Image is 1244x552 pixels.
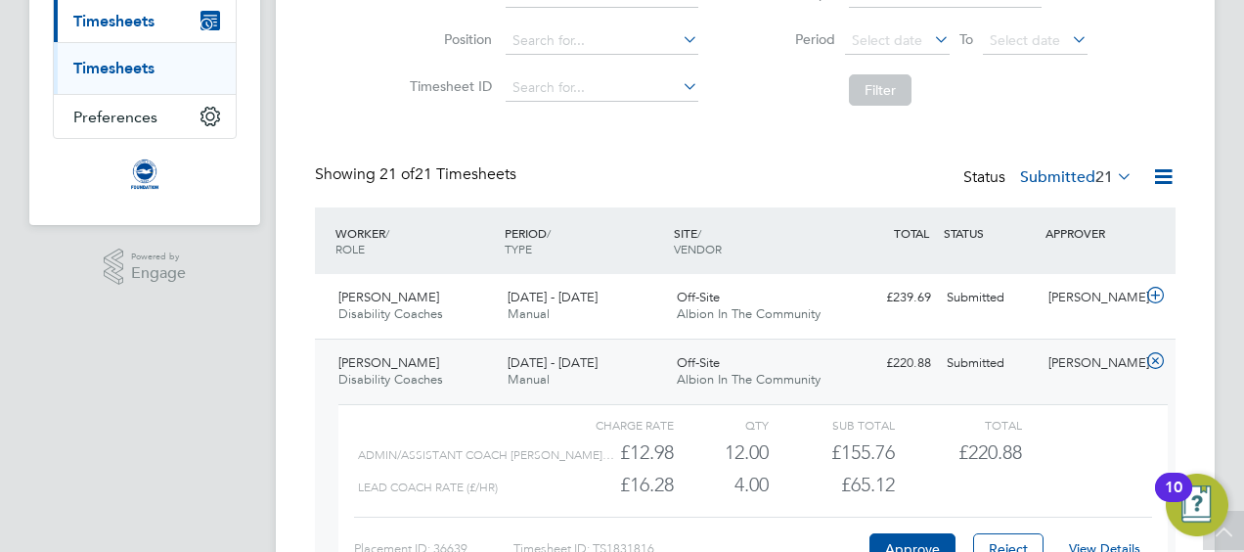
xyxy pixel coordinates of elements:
[547,225,551,241] span: /
[54,95,236,138] button: Preferences
[358,481,498,494] span: Lead Coach Rate (£/HR)
[837,347,939,380] div: £220.88
[852,31,922,49] span: Select date
[697,225,701,241] span: /
[1165,487,1182,513] div: 10
[315,164,520,185] div: Showing
[837,282,939,314] div: £239.69
[1041,215,1142,251] div: APPROVER
[674,469,769,501] div: 4.00
[677,371,821,388] span: Albion In The Community
[506,27,698,55] input: Search for...
[963,164,1136,192] div: Status
[508,354,598,371] span: [DATE] - [DATE]
[73,108,157,126] span: Preferences
[508,371,550,388] span: Manual
[677,289,720,305] span: Off-Site
[338,305,443,322] span: Disability Coaches
[331,215,500,266] div: WORKER
[939,282,1041,314] div: Submitted
[747,30,835,48] label: Period
[1166,474,1228,536] button: Open Resource Center, 10 new notifications
[954,26,979,52] span: To
[385,225,389,241] span: /
[1041,282,1142,314] div: [PERSON_NAME]
[895,413,1021,437] div: Total
[73,12,155,30] span: Timesheets
[939,215,1041,251] div: STATUS
[508,289,598,305] span: [DATE] - [DATE]
[379,164,415,184] span: 21 of
[548,437,674,469] div: £12.98
[769,413,895,437] div: Sub Total
[131,265,186,282] span: Engage
[939,347,1041,380] div: Submitted
[990,31,1060,49] span: Select date
[505,241,532,256] span: TYPE
[73,59,155,77] a: Timesheets
[338,371,443,388] span: Disability Coaches
[548,469,674,501] div: £16.28
[335,241,365,256] span: ROLE
[379,164,516,184] span: 21 Timesheets
[1041,347,1142,380] div: [PERSON_NAME]
[674,241,722,256] span: VENDOR
[674,437,769,469] div: 12.00
[338,289,439,305] span: [PERSON_NAME]
[769,437,895,469] div: £155.76
[677,354,720,371] span: Off-Site
[129,159,160,190] img: albioninthecommunity-logo-retina.png
[677,305,821,322] span: Albion In The Community
[53,159,237,190] a: Go to home page
[131,249,186,265] span: Powered by
[358,448,614,462] span: Admin/Assistant Coach [PERSON_NAME]…
[506,74,698,102] input: Search for...
[404,30,492,48] label: Position
[894,225,929,241] span: TOTAL
[674,413,769,437] div: QTY
[548,413,674,437] div: Charge rate
[958,440,1022,464] span: £220.88
[669,215,838,266] div: SITE
[1020,167,1133,187] label: Submitted
[1095,167,1113,187] span: 21
[500,215,669,266] div: PERIOD
[769,469,895,501] div: £65.12
[849,74,911,106] button: Filter
[54,42,236,94] div: Timesheets
[104,249,187,286] a: Powered byEngage
[508,305,550,322] span: Manual
[404,77,492,95] label: Timesheet ID
[338,354,439,371] span: [PERSON_NAME]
